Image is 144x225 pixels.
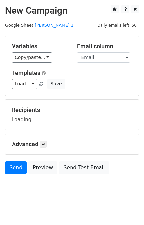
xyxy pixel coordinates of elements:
a: Preview [28,161,57,174]
h2: New Campaign [5,5,139,16]
a: Send [5,161,27,174]
a: Daily emails left: 50 [95,23,139,28]
a: Load... [12,79,37,89]
h5: Variables [12,43,67,50]
a: [PERSON_NAME] 2 [35,23,73,28]
h5: Recipients [12,106,132,113]
a: Send Test Email [59,161,109,174]
a: Copy/paste... [12,52,52,63]
button: Save [47,79,65,89]
div: Loading... [12,106,132,123]
small: Google Sheet: [5,23,73,28]
span: Daily emails left: 50 [95,22,139,29]
h5: Advanced [12,141,132,148]
a: Templates [12,69,40,76]
h5: Email column [77,43,132,50]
